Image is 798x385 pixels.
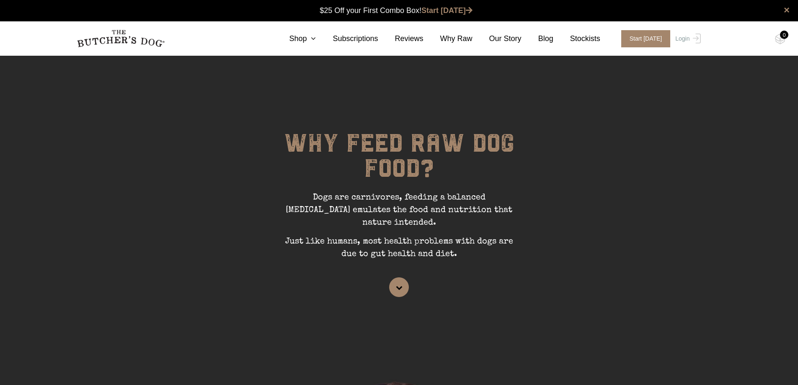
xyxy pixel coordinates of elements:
a: Reviews [378,33,424,44]
p: Just like humans, most health problems with dogs are due to gut health and diet. [274,235,525,267]
a: close [784,5,790,15]
div: 0 [780,31,788,39]
a: Start [DATE] [613,30,674,47]
a: Blog [522,33,553,44]
a: Subscriptions [316,33,378,44]
a: Login [673,30,700,47]
img: TBD_Cart-Empty.png [775,34,785,44]
a: Shop [272,33,316,44]
p: Dogs are carnivores, feeding a balanced [MEDICAL_DATA] emulates the food and nutrition that natur... [274,191,525,235]
h1: WHY FEED RAW DOG FOOD? [274,131,525,191]
a: Start [DATE] [421,6,473,15]
a: Why Raw [424,33,473,44]
a: Our Story [473,33,522,44]
a: Stockists [553,33,600,44]
span: Start [DATE] [621,30,671,47]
